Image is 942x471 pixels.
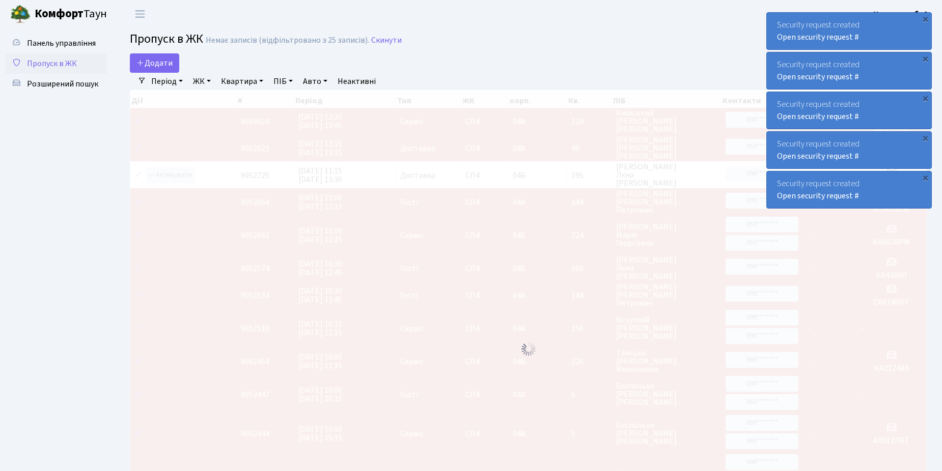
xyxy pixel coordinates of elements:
[269,73,297,90] a: ПІБ
[777,32,859,43] a: Open security request #
[920,172,930,183] div: ×
[27,38,96,49] span: Панель управління
[371,36,402,45] a: Скинути
[217,73,267,90] a: Квартира
[920,93,930,103] div: ×
[127,6,153,22] button: Переключити навігацію
[873,8,930,20] a: Консьєрж б. 4.
[189,73,215,90] a: ЖК
[334,73,380,90] a: Неактивні
[5,53,107,74] a: Пропуск в ЖК
[27,78,98,90] span: Розширений пошук
[147,73,187,90] a: Період
[130,53,179,73] a: Додати
[920,133,930,143] div: ×
[5,74,107,94] a: Розширений пошук
[130,30,203,48] span: Пропуск в ЖК
[767,132,931,168] div: Security request created
[767,92,931,129] div: Security request created
[920,14,930,24] div: ×
[10,4,31,24] img: logo.png
[767,13,931,49] div: Security request created
[206,36,369,45] div: Немає записів (відфільтровано з 25 записів).
[873,9,930,20] b: Консьєрж б. 4.
[777,190,859,201] a: Open security request #
[35,6,107,23] span: Таун
[5,33,107,53] a: Панель управління
[35,6,84,22] b: Комфорт
[777,71,859,82] a: Open security request #
[767,52,931,89] div: Security request created
[767,171,931,208] div: Security request created
[777,111,859,122] a: Open security request #
[920,53,930,64] div: ×
[777,151,859,162] a: Open security request #
[27,58,77,69] span: Пропуск в ЖК
[136,57,173,69] span: Додати
[520,341,537,357] img: Обробка...
[299,73,331,90] a: Авто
